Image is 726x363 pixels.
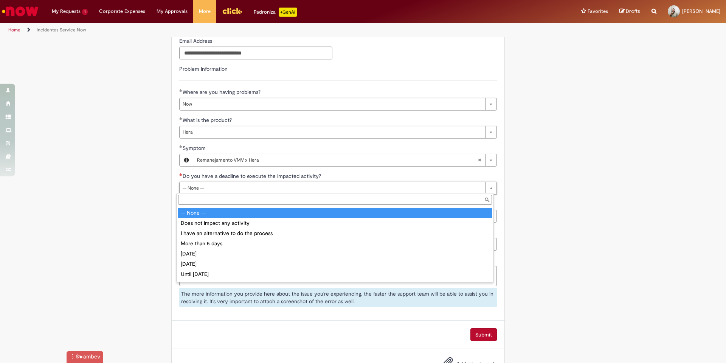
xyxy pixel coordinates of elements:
ul: Do you have a deadline to execute the impacted activity? [177,206,493,282]
div: Click an hold to drag [70,353,75,361]
div: I have an alternative to do the process [178,228,492,238]
div: Does not impact any activity [178,218,492,228]
span: Doubleclick to run command /pop [83,353,100,361]
span: Click to configure InstanceTag, SHIFT Click to disable [75,353,80,361]
span: Click to execute command /tn, hold SHIFT for /vd [80,353,83,361]
div: [DATE] [178,249,492,259]
div: Until [DATE] [178,269,492,279]
div: More than 5 days [178,238,492,249]
div: It should have already been executed [178,279,492,290]
div: [DATE] [178,259,492,269]
div: -- None -- [178,208,492,218]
